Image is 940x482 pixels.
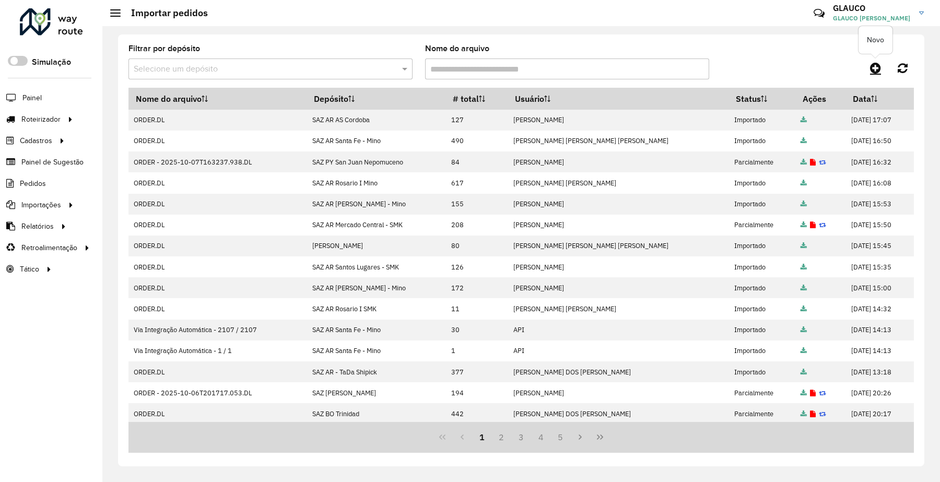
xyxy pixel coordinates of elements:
[728,236,795,256] td: Importado
[728,403,795,424] td: Parcialmente
[508,382,728,403] td: [PERSON_NAME]
[20,135,52,146] span: Cadastros
[801,284,807,292] a: Arquivo completo
[810,220,816,229] a: Exibir log de erros
[845,236,913,256] td: [DATE] 15:45
[819,158,826,167] a: Reimportar
[819,389,826,397] a: Reimportar
[508,172,728,193] td: [PERSON_NAME] [PERSON_NAME]
[445,131,508,151] td: 490
[307,172,445,193] td: SAZ AR Rosario I Mino
[801,368,807,377] a: Arquivo completo
[728,194,795,215] td: Importado
[508,215,728,236] td: [PERSON_NAME]
[845,320,913,340] td: [DATE] 14:13
[445,215,508,236] td: 208
[531,427,551,447] button: 4
[307,236,445,256] td: [PERSON_NAME]
[508,88,728,110] th: Usuário
[833,14,911,23] span: GLAUCO [PERSON_NAME]
[508,277,728,298] td: [PERSON_NAME]
[128,403,307,424] td: ORDER.DL
[511,427,531,447] button: 3
[128,88,307,110] th: Nome do arquivo
[810,409,816,418] a: Exibir log de erros
[801,179,807,187] a: Arquivo completo
[590,427,610,447] button: Last Page
[445,361,508,382] td: 377
[307,131,445,151] td: SAZ AR Santa Fe - Mino
[445,236,508,256] td: 80
[307,298,445,319] td: SAZ AR Rosario I SMK
[845,131,913,151] td: [DATE] 16:50
[128,42,200,55] label: Filtrar por depósito
[307,382,445,403] td: SAZ [PERSON_NAME]
[307,320,445,340] td: SAZ AR Santa Fe - Mino
[845,403,913,424] td: [DATE] 20:17
[551,427,571,447] button: 5
[728,277,795,298] td: Importado
[22,92,42,103] span: Painel
[445,172,508,193] td: 617
[808,2,830,25] a: Contato Rápido
[728,172,795,193] td: Importado
[728,320,795,340] td: Importado
[845,194,913,215] td: [DATE] 15:53
[445,320,508,340] td: 30
[801,241,807,250] a: Arquivo completo
[810,158,816,167] a: Exibir log de erros
[728,151,795,172] td: Parcialmente
[801,409,807,418] a: Arquivo completo
[445,256,508,277] td: 126
[845,256,913,277] td: [DATE] 15:35
[845,340,913,361] td: [DATE] 14:13
[728,110,795,131] td: Importado
[307,215,445,236] td: SAZ AR Mercado Central - SMK
[445,298,508,319] td: 11
[570,427,590,447] button: Next Page
[801,115,807,124] a: Arquivo completo
[845,382,913,403] td: [DATE] 20:26
[307,277,445,298] td: SAZ AR [PERSON_NAME] - Mino
[445,151,508,172] td: 84
[801,325,807,334] a: Arquivo completo
[508,151,728,172] td: [PERSON_NAME]
[491,427,511,447] button: 2
[859,26,892,54] div: Novo
[728,131,795,151] td: Importado
[845,298,913,319] td: [DATE] 14:32
[801,199,807,208] a: Arquivo completo
[128,382,307,403] td: ORDER - 2025-10-06T201717.053.DL
[128,298,307,319] td: ORDER.DL
[425,42,489,55] label: Nome do arquivo
[307,194,445,215] td: SAZ AR [PERSON_NAME] - Mino
[845,215,913,236] td: [DATE] 15:50
[20,178,46,189] span: Pedidos
[845,110,913,131] td: [DATE] 17:07
[810,389,816,397] a: Exibir log de erros
[508,236,728,256] td: [PERSON_NAME] [PERSON_NAME] [PERSON_NAME]
[128,236,307,256] td: ORDER.DL
[508,403,728,424] td: [PERSON_NAME] DOS [PERSON_NAME]
[307,151,445,172] td: SAZ PY San Juan Nepomuceno
[508,110,728,131] td: [PERSON_NAME]
[128,215,307,236] td: ORDER.DL
[819,220,826,229] a: Reimportar
[445,340,508,361] td: 1
[801,136,807,145] a: Arquivo completo
[445,194,508,215] td: 155
[845,361,913,382] td: [DATE] 13:18
[508,194,728,215] td: [PERSON_NAME]
[728,340,795,361] td: Importado
[728,88,795,110] th: Status
[728,361,795,382] td: Importado
[728,298,795,319] td: Importado
[795,88,845,110] th: Ações
[307,110,445,131] td: SAZ AR AS Cordoba
[128,340,307,361] td: Via Integração Automática - 1 / 1
[128,131,307,151] td: ORDER.DL
[445,277,508,298] td: 172
[445,88,508,110] th: # total
[728,215,795,236] td: Parcialmente
[128,320,307,340] td: Via Integração Automática - 2107 / 2107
